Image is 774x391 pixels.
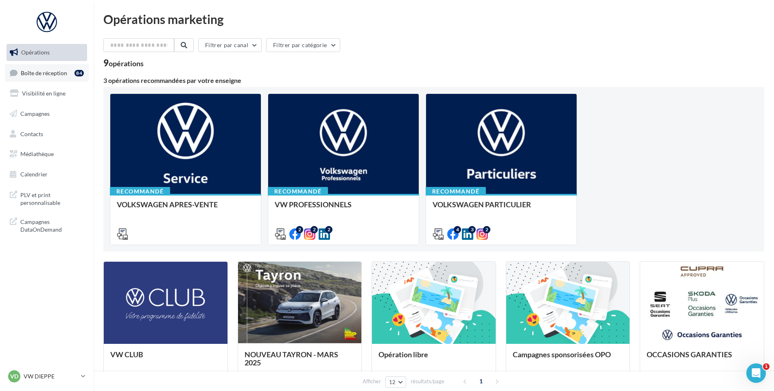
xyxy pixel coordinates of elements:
span: VW CLUB [110,350,143,359]
div: Opérations marketing [103,13,764,25]
div: 2 [325,226,332,233]
button: 12 [385,376,406,388]
div: 2 [483,226,490,233]
button: Filtrer par canal [198,38,262,52]
button: Filtrer par catégorie [266,38,340,52]
a: Boîte de réception84 [5,64,89,82]
div: opérations [109,60,144,67]
iframe: Intercom live chat [746,363,766,383]
span: Opérations [21,49,50,56]
span: Campagnes sponsorisées OPO [513,350,611,359]
span: Campagnes DataOnDemand [20,216,84,234]
span: Opération libre [378,350,428,359]
span: Calendrier [20,171,48,178]
span: VW PROFESSIONNELS [275,200,352,209]
span: Médiathèque [20,150,54,157]
a: PLV et print personnalisable [5,186,89,210]
div: Recommandé [426,187,486,196]
span: Contacts [20,130,43,137]
a: VD VW DIEPPE [7,369,87,384]
span: Afficher [363,378,381,385]
p: VW DIEPPE [24,372,78,380]
div: 84 [74,70,84,76]
span: VOLKSWAGEN APRES-VENTE [117,200,218,209]
a: Opérations [5,44,89,61]
div: 2 [310,226,318,233]
div: Recommandé [268,187,328,196]
span: NOUVEAU TAYRON - MARS 2025 [245,350,338,367]
span: 12 [389,379,396,385]
span: résultats/page [411,378,444,385]
span: PLV et print personnalisable [20,189,84,207]
span: VD [10,372,18,380]
a: Visibilité en ligne [5,85,89,102]
span: VOLKSWAGEN PARTICULIER [433,200,531,209]
div: 3 opérations recommandées par votre enseigne [103,77,764,84]
div: 4 [454,226,461,233]
a: Contacts [5,126,89,143]
span: OCCASIONS GARANTIES [647,350,732,359]
div: Recommandé [110,187,170,196]
span: Boîte de réception [21,69,67,76]
div: 9 [103,59,144,67]
a: Campagnes DataOnDemand [5,213,89,237]
span: 1 [474,375,488,388]
span: Visibilité en ligne [22,90,66,97]
span: Campagnes [20,110,50,117]
span: 1 [763,363,770,370]
div: 3 [468,226,476,233]
a: Calendrier [5,166,89,183]
a: Médiathèque [5,146,89,163]
div: 2 [296,226,303,233]
a: Campagnes [5,105,89,122]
